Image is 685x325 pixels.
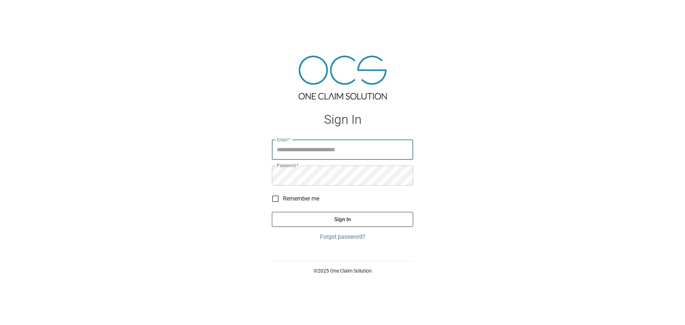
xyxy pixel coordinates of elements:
span: Remember me [283,194,319,203]
a: Forgot password? [272,233,413,241]
label: Password [277,162,298,168]
p: © 2025 One Claim Solution [272,267,413,274]
img: ocs-logo-white-transparent.png [9,4,37,19]
button: Sign In [272,212,413,227]
img: ocs-logo-tra.png [299,56,387,100]
label: Email [277,137,290,143]
h1: Sign In [272,112,413,127]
